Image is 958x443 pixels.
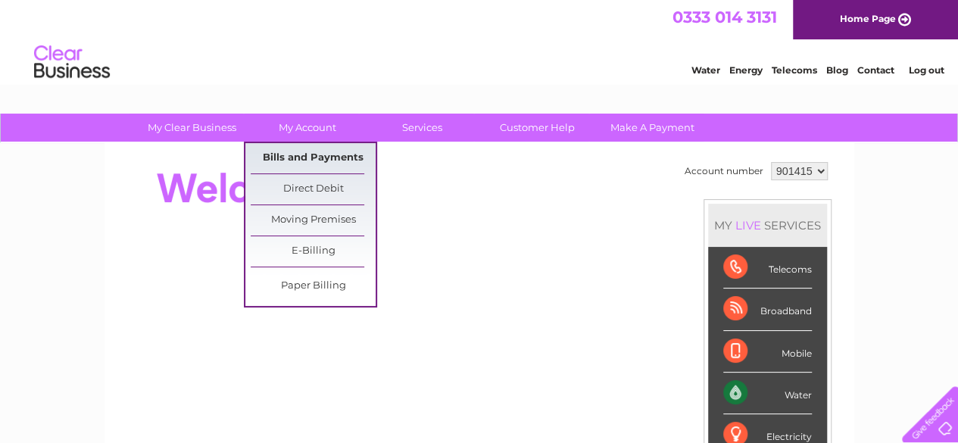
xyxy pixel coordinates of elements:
div: Water [723,373,812,414]
a: Customer Help [475,114,600,142]
a: Direct Debit [251,174,376,204]
div: Clear Business is a trading name of Verastar Limited (registered in [GEOGRAPHIC_DATA] No. 3667643... [122,8,838,73]
a: My Account [245,114,370,142]
a: Make A Payment [590,114,715,142]
a: Moving Premises [251,205,376,236]
div: Mobile [723,331,812,373]
a: Contact [857,64,894,76]
a: Log out [908,64,944,76]
a: Blog [826,64,848,76]
a: Energy [729,64,763,76]
a: My Clear Business [130,114,254,142]
a: Paper Billing [251,271,376,301]
a: Water [691,64,720,76]
a: Services [360,114,485,142]
div: MY SERVICES [708,204,827,247]
img: logo.png [33,39,111,86]
td: Account number [681,158,767,184]
a: 0333 014 3131 [672,8,777,27]
div: LIVE [732,218,764,232]
a: E-Billing [251,236,376,267]
div: Telecoms [723,247,812,289]
a: Telecoms [772,64,817,76]
a: Bills and Payments [251,143,376,173]
div: Broadband [723,289,812,330]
